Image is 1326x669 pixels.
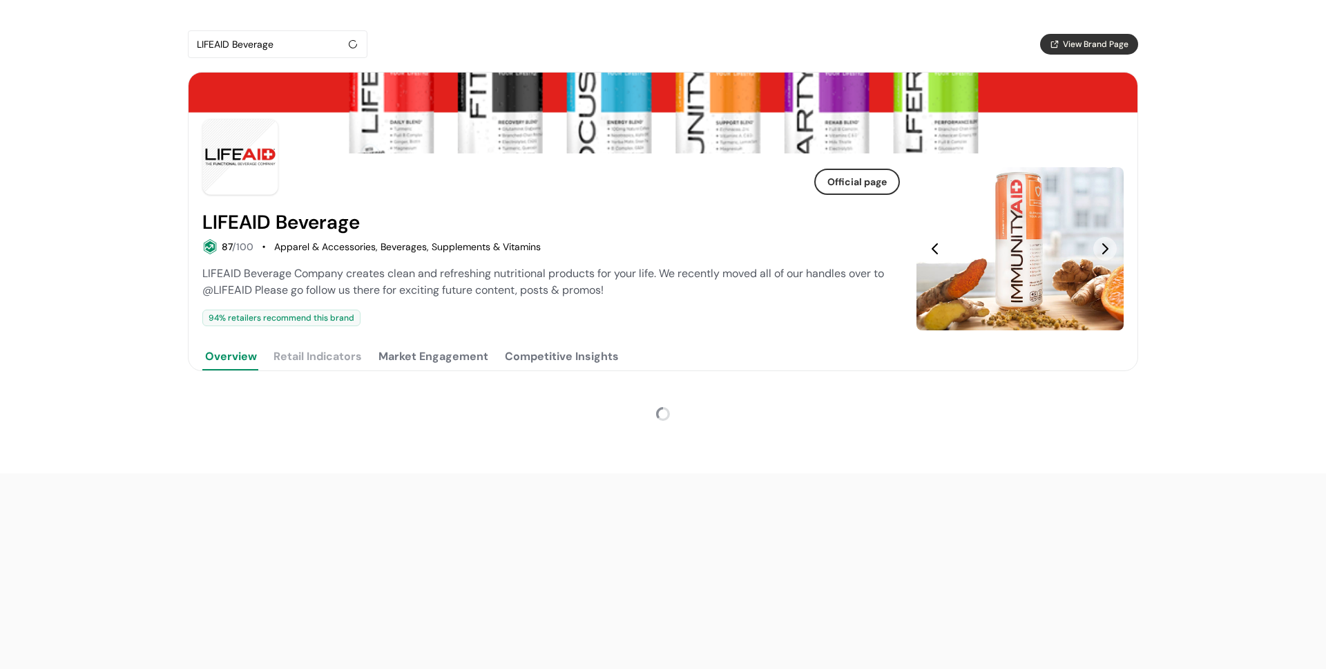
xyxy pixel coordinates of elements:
button: Competitive Insights [502,343,622,370]
button: Market Engagement [376,343,491,370]
span: 87 [222,241,232,253]
img: Slide 0 [916,167,1124,330]
div: Slide 1 [916,167,1124,330]
button: Overview [202,343,260,370]
div: LIFEAID Beverage [197,36,345,53]
img: Brand cover image [189,73,1137,153]
div: Apparel & Accessories, Beverages, Supplements & Vitamins [274,240,541,254]
button: Retail Indicators [271,343,365,370]
button: Official page [814,169,900,195]
div: Carousel [916,167,1124,330]
button: Next Slide [1093,237,1117,261]
div: 94 % retailers recommend this brand [202,310,361,326]
span: /100 [232,241,253,253]
h2: LIFEAID Beverage [202,211,360,234]
span: LIFEAID Beverage Company creates clean and refreshing nutritional products for your life. We rece... [202,266,884,297]
button: View Brand Page [1040,34,1138,55]
img: Brand Photo [202,119,278,195]
button: Previous Slide [923,237,947,261]
span: View Brand Page [1063,38,1128,50]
